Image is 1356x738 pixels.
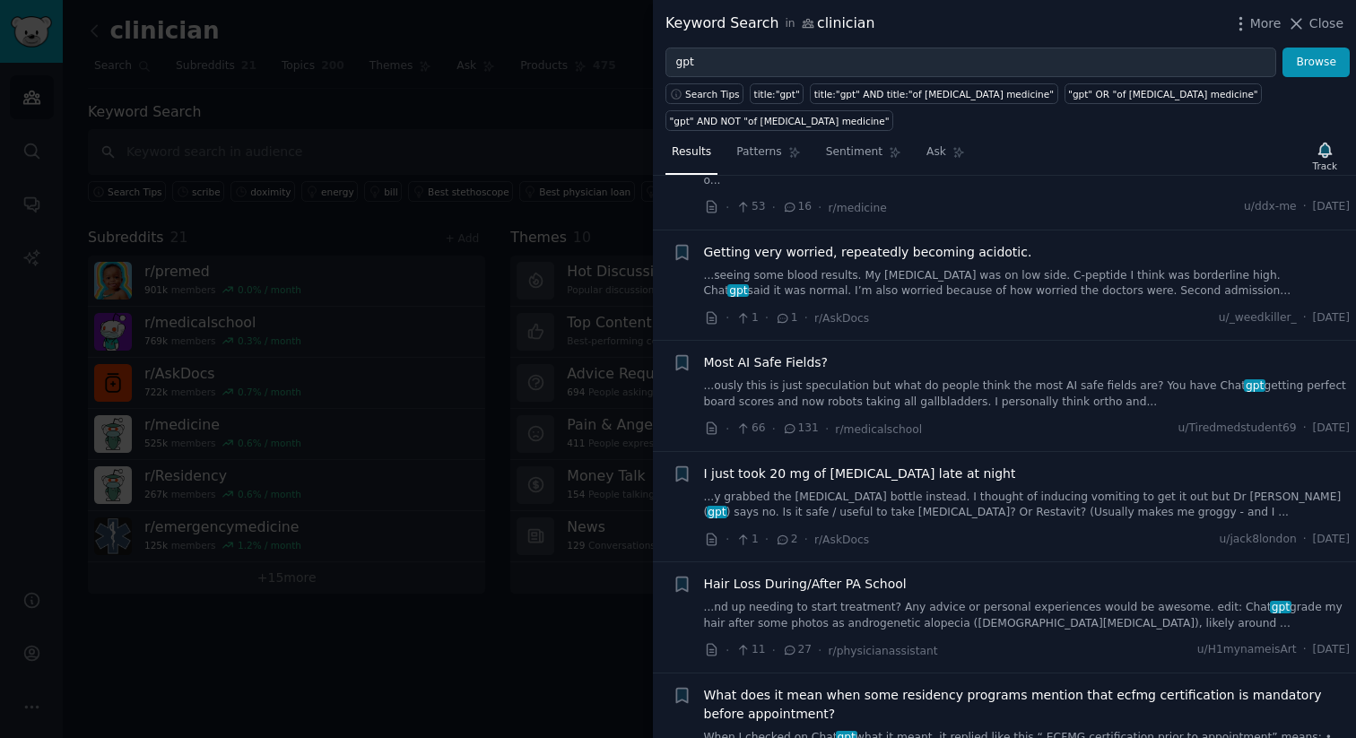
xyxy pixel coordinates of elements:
[1244,379,1265,392] span: gpt
[818,198,821,217] span: ·
[735,310,758,326] span: 1
[704,575,907,594] a: Hair Loss During/After PA School
[726,420,729,438] span: ·
[754,88,800,100] div: title:"gpt"
[775,310,797,326] span: 1
[1303,199,1307,215] span: ·
[814,534,869,546] span: r/AskDocs
[665,83,743,104] button: Search Tips
[785,16,795,32] span: in
[804,308,808,327] span: ·
[726,530,729,549] span: ·
[665,13,875,35] div: Keyword Search clinician
[704,686,1351,724] a: What does it mean when some residency programs mention that ecfmg certification is mandatory befo...
[782,642,812,658] span: 27
[735,642,765,658] span: 11
[775,532,797,548] span: 2
[1270,601,1291,613] span: gpt
[829,645,938,657] span: r/physicianassistant
[726,641,729,660] span: ·
[1313,642,1350,658] span: [DATE]
[825,420,829,438] span: ·
[826,144,882,161] span: Sentiment
[665,48,1276,78] input: Try a keyword related to your business
[704,268,1351,300] a: ...seeing some blood results. My [MEDICAL_DATA] was on low side. C-peptide I think was borderline...
[782,199,812,215] span: 16
[735,199,765,215] span: 53
[707,506,728,518] span: gpt
[820,138,908,175] a: Sentiment
[735,532,758,548] span: 1
[782,421,819,437] span: 131
[685,88,740,100] span: Search Tips
[670,115,890,127] div: "gpt" AND NOT "of [MEDICAL_DATA] medicine"
[1313,421,1350,437] span: [DATE]
[1219,310,1297,326] span: u/_weedkiller_
[1065,83,1263,104] a: "gpt" OR "of [MEDICAL_DATA] medicine"
[726,308,729,327] span: ·
[750,83,804,104] a: title:"gpt"
[704,465,1016,483] a: I just took 20 mg of [MEDICAL_DATA] late at night
[736,144,781,161] span: Patterns
[814,88,1054,100] div: title:"gpt" AND title:"of [MEDICAL_DATA] medicine"
[704,378,1351,410] a: ...ously this is just speculation but what do people think the most AI safe fields are? You have ...
[1068,88,1258,100] div: "gpt" OR "of [MEDICAL_DATA] medicine"
[1303,310,1307,326] span: ·
[920,138,971,175] a: Ask
[765,530,769,549] span: ·
[1178,421,1297,437] span: u/Tiredmedstudent69
[829,202,887,214] span: r/medicine
[1287,14,1343,33] button: Close
[1313,160,1337,172] div: Track
[1313,310,1350,326] span: [DATE]
[704,353,829,372] a: Most AI Safe Fields?
[772,641,776,660] span: ·
[727,284,749,297] span: gpt
[814,312,869,325] span: r/AskDocs
[1303,642,1307,658] span: ·
[1244,199,1297,215] span: u/ddx-me
[665,110,893,131] a: "gpt" AND NOT "of [MEDICAL_DATA] medicine"
[704,243,1032,262] a: Getting very worried, repeatedly becoming acidotic.
[1307,137,1343,175] button: Track
[726,198,729,217] span: ·
[1197,642,1297,658] span: u/H1mynameisArt
[818,641,821,660] span: ·
[765,308,769,327] span: ·
[730,138,806,175] a: Patterns
[735,421,765,437] span: 66
[704,490,1351,521] a: ...y grabbed the [MEDICAL_DATA] bottle instead. I thought of inducing vomiting to get it out but ...
[704,600,1351,631] a: ...nd up needing to start treatment? Any advice or personal experiences would be awesome. edit: C...
[1220,532,1297,548] span: u/jack8london
[1250,14,1282,33] span: More
[1309,14,1343,33] span: Close
[1313,199,1350,215] span: [DATE]
[804,530,808,549] span: ·
[672,144,711,161] span: Results
[1231,14,1282,33] button: More
[835,423,922,436] span: r/medicalschool
[772,198,776,217] span: ·
[1282,48,1350,78] button: Browse
[926,144,946,161] span: Ask
[1313,532,1350,548] span: [DATE]
[772,420,776,438] span: ·
[810,83,1057,104] a: title:"gpt" AND title:"of [MEDICAL_DATA] medicine"
[665,138,717,175] a: Results
[1303,421,1307,437] span: ·
[1303,532,1307,548] span: ·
